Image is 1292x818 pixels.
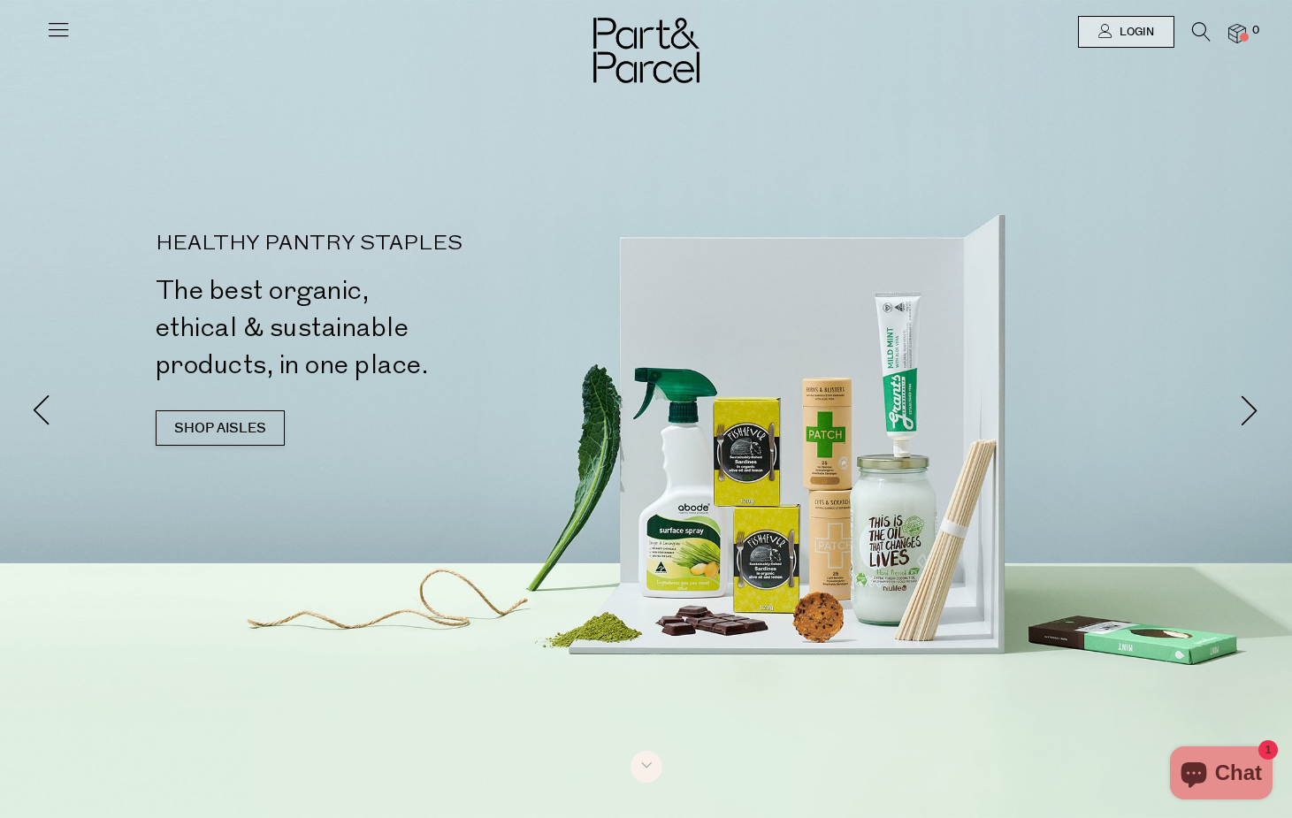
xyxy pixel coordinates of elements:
[1165,746,1278,804] inbox-online-store-chat: Shopify online store chat
[593,18,700,83] img: Part&Parcel
[1115,25,1154,40] span: Login
[156,410,285,446] a: SHOP AISLES
[156,272,654,384] h2: The best organic, ethical & sustainable products, in one place.
[156,233,654,255] p: HEALTHY PANTRY STAPLES
[1228,24,1246,42] a: 0
[1078,16,1174,48] a: Login
[1248,23,1264,39] span: 0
